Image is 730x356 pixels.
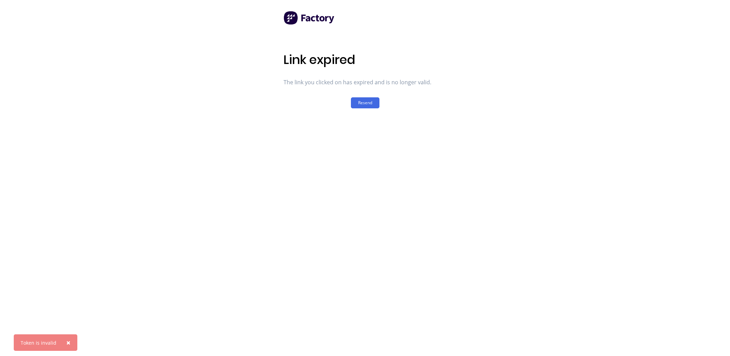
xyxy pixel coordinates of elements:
[66,338,70,347] span: ×
[284,78,447,86] span: The link you clicked on has expired and is no longer valid.
[59,334,77,351] button: Close
[284,52,447,67] h1: Link expired
[21,339,56,346] div: Token is invalid
[351,97,379,108] button: Resend
[284,11,335,25] img: Factory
